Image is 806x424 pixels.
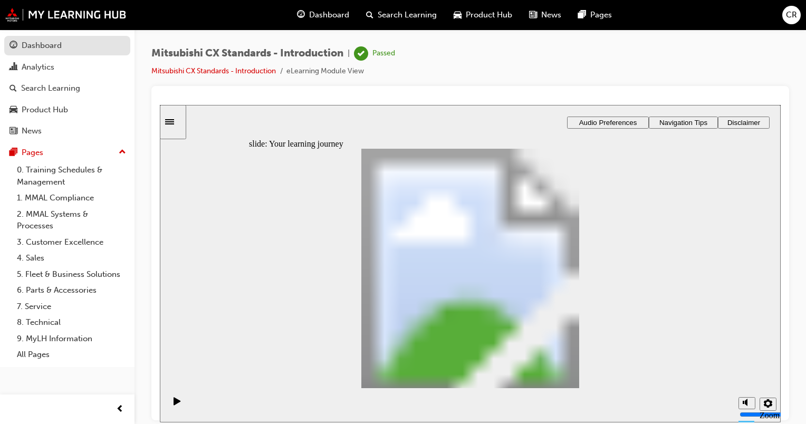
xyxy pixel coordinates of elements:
[4,36,130,55] a: Dashboard
[366,8,373,22] span: search-icon
[419,14,477,22] span: Audio Preferences
[489,12,558,24] button: Navigation Tips
[13,190,130,206] a: 1. MMAL Compliance
[13,282,130,298] a: 6. Parts & Accessories
[22,147,43,159] div: Pages
[786,9,797,21] span: CR
[13,266,130,283] a: 5. Fleet & Business Solutions
[22,125,42,137] div: News
[4,121,130,141] a: News
[9,127,17,136] span: news-icon
[590,9,612,21] span: Pages
[9,63,17,72] span: chart-icon
[22,40,62,52] div: Dashboard
[13,250,130,266] a: 4. Sales
[5,283,23,317] div: playback controls
[116,403,124,416] span: prev-icon
[600,293,617,306] button: settings
[151,66,276,75] a: Mitsubishi CX Standards - Introduction
[782,6,801,24] button: CR
[568,14,600,22] span: Disclaimer
[286,65,364,78] li: eLearning Module View
[21,82,80,94] div: Search Learning
[4,143,130,162] button: Pages
[297,8,305,22] span: guage-icon
[22,104,68,116] div: Product Hub
[529,8,537,22] span: news-icon
[309,9,349,21] span: Dashboard
[372,49,395,59] div: Passed
[600,306,620,334] label: Zoom to fit
[579,292,596,304] button: volume
[541,9,561,21] span: News
[13,234,130,250] a: 3. Customer Excellence
[454,8,462,22] span: car-icon
[445,4,521,26] a: car-iconProduct Hub
[22,61,54,73] div: Analytics
[407,12,489,24] button: Audio Preferences
[4,100,130,120] a: Product Hub
[289,4,358,26] a: guage-iconDashboard
[13,314,130,331] a: 8. Technical
[4,34,130,143] button: DashboardAnalyticsSearch LearningProduct HubNews
[570,4,620,26] a: pages-iconPages
[151,47,343,60] span: Mitsubishi CX Standards - Introduction
[9,41,17,51] span: guage-icon
[13,298,130,315] a: 7. Service
[558,12,610,24] button: Disclaimer
[4,79,130,98] a: Search Learning
[5,8,127,22] img: mmal
[466,9,512,21] span: Product Hub
[580,305,648,314] input: volume
[9,105,17,115] span: car-icon
[578,8,586,22] span: pages-icon
[5,292,23,310] button: play/pause
[9,84,17,93] span: search-icon
[119,146,126,159] span: up-icon
[348,47,350,60] span: |
[500,14,548,22] span: Navigation Tips
[573,283,616,317] div: misc controls
[358,4,445,26] a: search-iconSearch Learning
[13,206,130,234] a: 2. MMAL Systems & Processes
[9,148,17,158] span: pages-icon
[13,346,130,363] a: All Pages
[13,331,130,347] a: 9. MyLH Information
[378,9,437,21] span: Search Learning
[13,162,130,190] a: 0. Training Schedules & Management
[354,46,368,61] span: learningRecordVerb_PASS-icon
[4,57,130,77] a: Analytics
[521,4,570,26] a: news-iconNews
